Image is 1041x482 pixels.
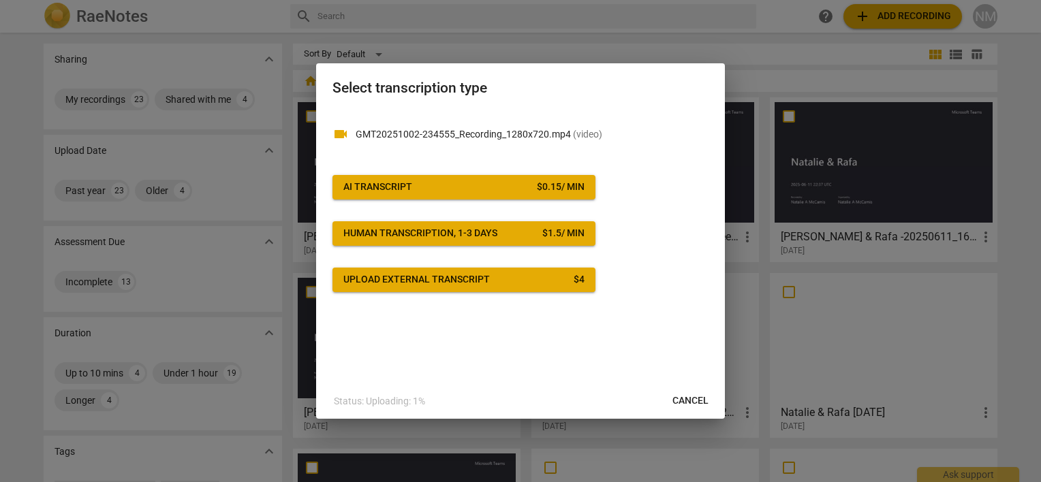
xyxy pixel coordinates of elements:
div: Human transcription, 1-3 days [343,227,497,240]
h2: Select transcription type [332,80,709,97]
div: Upload external transcript [343,273,490,287]
div: AI Transcript [343,180,412,194]
span: ( video ) [573,129,602,140]
button: Human transcription, 1-3 days$1.5/ min [332,221,595,246]
button: Upload external transcript$4 [332,268,595,292]
div: $ 0.15 / min [537,180,585,194]
button: AI Transcript$0.15/ min [332,175,595,199]
div: $ 1.5 / min [542,227,585,240]
div: $ 4 [574,273,585,287]
span: Cancel [672,394,709,408]
p: Status: Uploading: 1% [334,394,425,408]
button: Cancel [662,389,719,413]
p: GMT20251002-234555_Recording_1280x720.mp4(video) [356,127,709,142]
span: videocam [332,126,349,142]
